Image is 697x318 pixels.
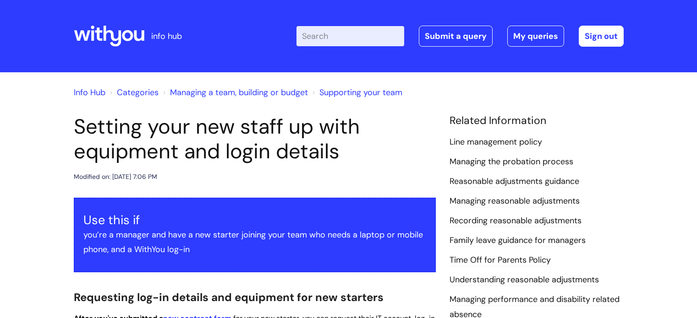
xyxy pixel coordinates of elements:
li: Supporting your team [310,85,402,100]
span: Requesting log-in details and equipment for new starters [74,290,384,304]
div: Modified on: [DATE] 7:06 PM [74,171,157,183]
a: Info Hub [74,87,105,98]
a: Line management policy [450,136,542,148]
a: Time Off for Parents Policy [450,254,551,266]
li: Managing a team, building or budget [161,85,308,100]
a: Supporting your team [319,87,402,98]
a: Categories [117,87,159,98]
a: Family leave guidance for managers [450,235,586,247]
a: Recording reasonable adjustments [450,215,582,227]
a: Sign out [579,26,624,47]
a: Understanding reasonable adjustments [450,274,599,286]
a: Managing the probation process [450,156,573,168]
div: | - [296,26,624,47]
a: My queries [507,26,564,47]
input: Search [296,26,404,46]
li: Solution home [108,85,159,100]
h3: Use this if [83,213,426,227]
a: Reasonable adjustments guidance [450,176,579,188]
a: Submit a query [419,26,493,47]
a: Managing reasonable adjustments [450,195,580,207]
h1: Setting your new staff up with equipment and login details [74,114,436,164]
a: Managing a team, building or budget [170,87,308,98]
p: info hub [151,29,182,43]
p: you’re a manager and have a new starter joining your team who needs a laptop or mobile phone, and... [83,227,426,257]
h4: Related Information [450,114,624,127]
